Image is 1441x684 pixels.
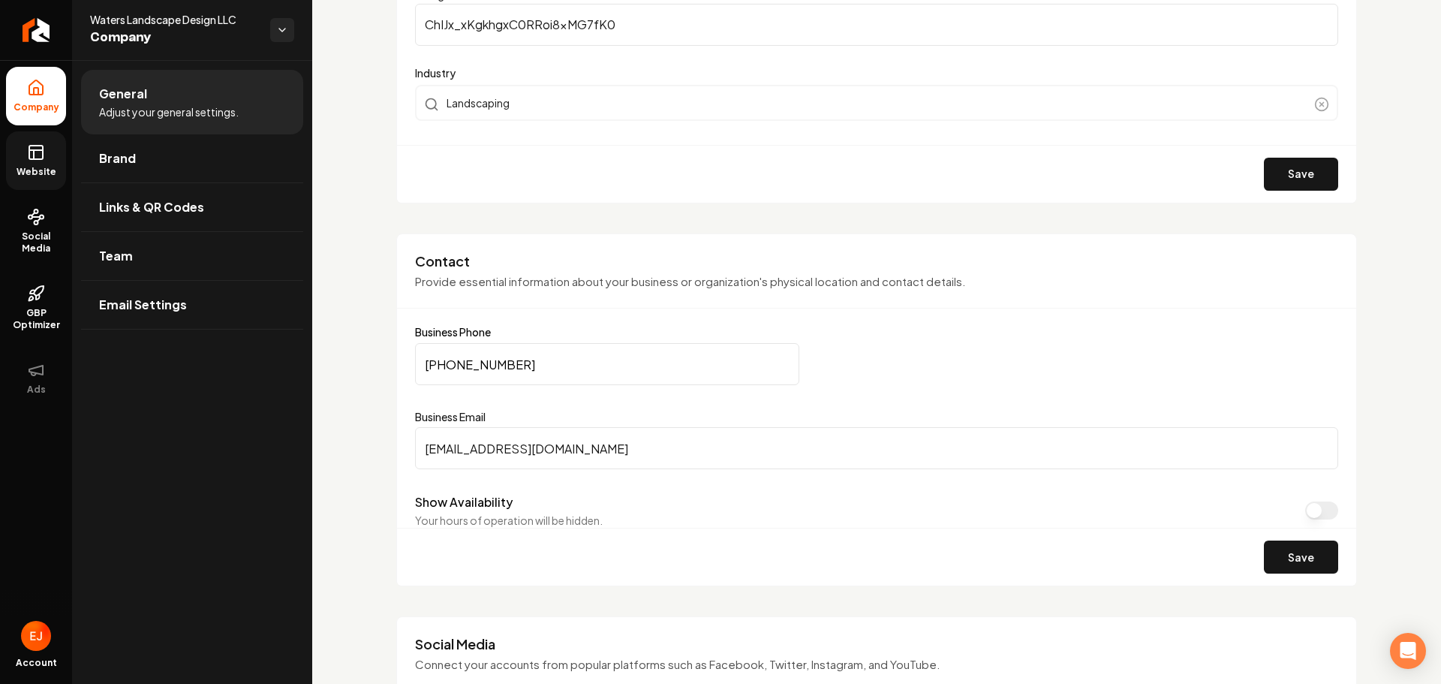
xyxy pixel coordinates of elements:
[6,349,66,408] button: Ads
[99,149,136,167] span: Brand
[21,621,51,651] img: Eduard Joers
[6,231,66,255] span: Social Media
[415,4,1338,46] input: Google Place ID
[81,281,303,329] a: Email Settings
[99,198,204,216] span: Links & QR Codes
[415,427,1338,469] input: Business Email
[81,134,303,182] a: Brand
[1264,541,1338,574] button: Save
[99,85,147,103] span: General
[415,327,1338,337] label: Business Phone
[415,494,513,510] label: Show Availability
[8,101,65,113] span: Company
[1390,633,1426,669] div: Open Intercom Messenger
[415,513,603,528] p: Your hours of operation will be hidden.
[6,273,66,343] a: GBP Optimizer
[415,409,1338,424] label: Business Email
[23,18,50,42] img: Rebolt Logo
[90,27,258,48] span: Company
[99,247,133,265] span: Team
[99,104,239,119] span: Adjust your general settings.
[16,657,57,669] span: Account
[415,635,1338,653] h3: Social Media
[81,183,303,231] a: Links & QR Codes
[6,307,66,331] span: GBP Optimizer
[6,196,66,267] a: Social Media
[11,166,62,178] span: Website
[81,232,303,280] a: Team
[1264,158,1338,191] button: Save
[99,296,187,314] span: Email Settings
[21,621,51,651] button: Open user button
[415,64,1338,82] label: Industry
[415,656,1338,673] p: Connect your accounts from popular platforms such as Facebook, Twitter, Instagram, and YouTube.
[90,12,258,27] span: Waters Landscape Design LLC
[415,273,1338,291] p: Provide essential information about your business or organization's physical location and contact...
[415,252,1338,270] h3: Contact
[21,384,52,396] span: Ads
[6,131,66,190] a: Website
